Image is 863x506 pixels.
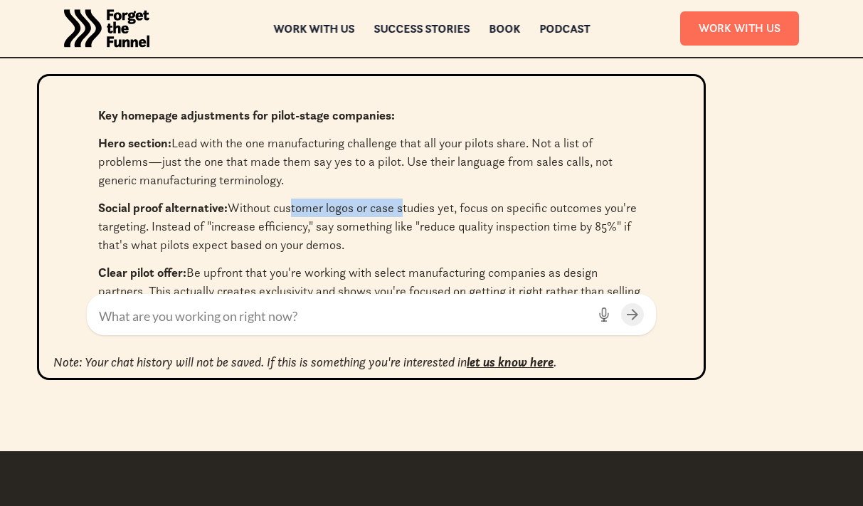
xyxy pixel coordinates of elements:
a: Work with us [273,23,354,33]
a: let us know here [467,354,554,370]
a: Podcast [539,23,590,33]
p: Lead with the one manufacturing challenge that all your pilots share. Not a list of problems—just... [98,134,645,190]
p: Be upfront that you're working with select manufacturing companies as design partners. This actua... [98,263,645,320]
strong: Key homepage adjustments for pilot-stage companies: [98,107,395,123]
strong: Social proof alternative: [98,200,228,216]
em: . [554,354,556,370]
strong: Hero section: [98,135,171,151]
a: Book [489,23,520,33]
a: Success Stories [374,23,470,33]
p: Without customer logos or case studies yet, focus on specific outcomes you're targeting. Instead ... [98,199,645,255]
em: Note: Your chat history will not be saved. If this is something you're interested in [53,354,467,370]
strong: Clear pilot offer: [98,265,186,280]
a: Work With Us [680,11,799,45]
